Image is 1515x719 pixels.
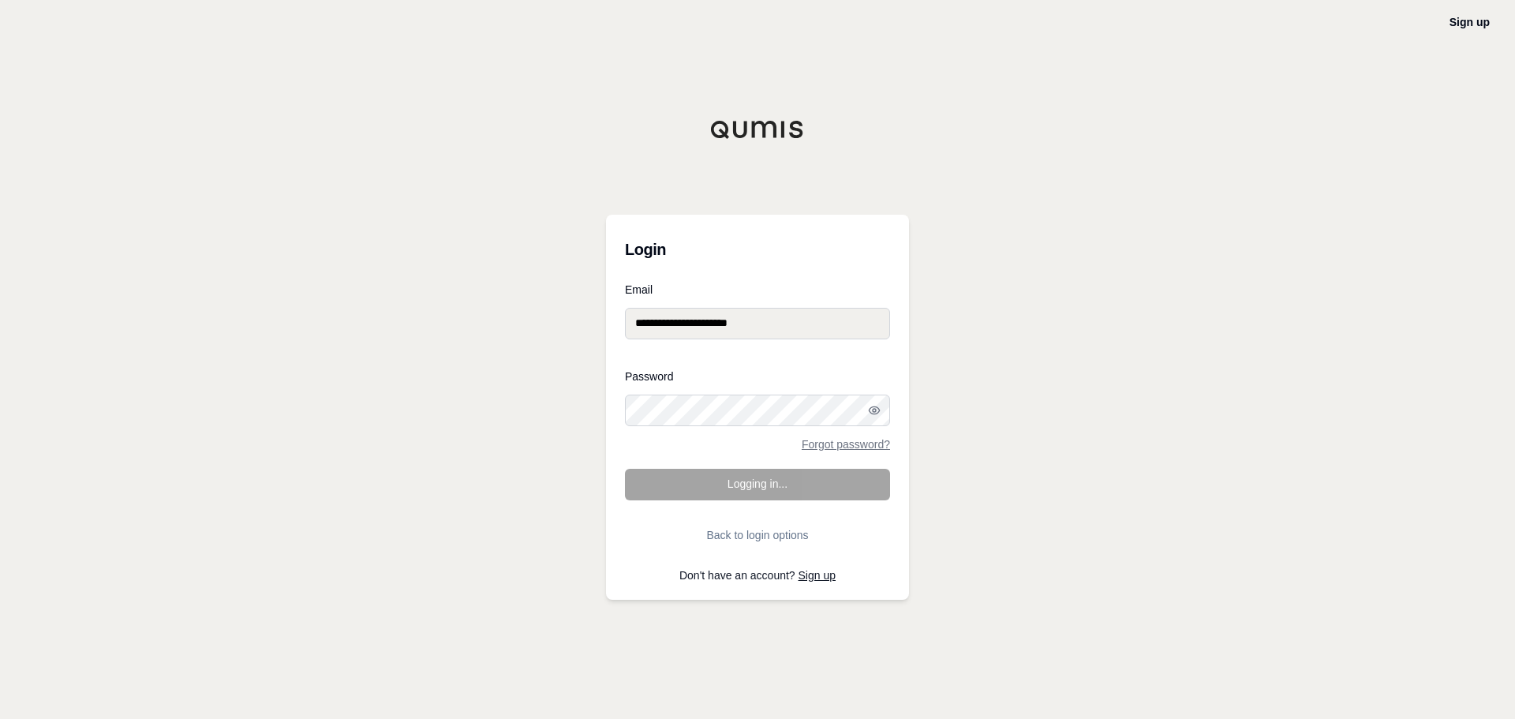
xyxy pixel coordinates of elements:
a: Sign up [1450,16,1490,28]
img: Qumis [710,120,805,139]
a: Forgot password? [802,439,890,450]
p: Don't have an account? [625,570,890,581]
h3: Login [625,234,890,265]
button: Back to login options [625,519,890,551]
label: Password [625,371,890,382]
label: Email [625,284,890,295]
a: Sign up [799,569,836,582]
